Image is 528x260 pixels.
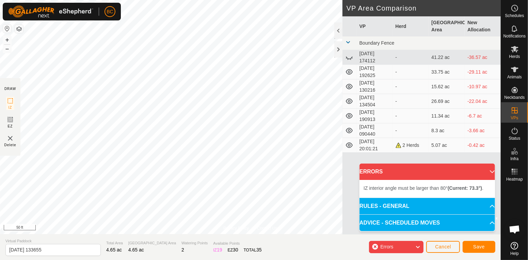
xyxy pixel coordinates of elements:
a: Help [501,239,528,258]
button: – [3,45,11,53]
a: Contact Us [257,225,277,231]
div: 2 Herds [396,142,426,149]
span: Infra [510,157,518,161]
td: -6.7 ac [465,109,501,123]
span: Save [473,244,485,249]
td: 11.34 ac [429,109,465,123]
div: - [396,127,426,134]
span: ADVICE - SCHEDULED MOVES [359,219,440,227]
td: [DATE] 20:01:21 [357,138,393,153]
span: Errors [380,244,393,249]
td: -29.11 ac [465,65,501,79]
div: TOTAL [244,246,262,254]
span: Cancel [435,244,451,249]
button: Cancel [426,241,460,253]
span: 19 [217,247,222,253]
div: - [396,98,426,105]
img: VP [6,134,14,142]
div: - [396,112,426,120]
th: [GEOGRAPHIC_DATA] Area [429,16,465,36]
th: Herd [393,16,429,36]
div: - [396,83,426,90]
span: Schedules [505,14,524,18]
span: VPs [511,116,518,120]
p-accordion-header: ERRORS [359,164,495,180]
span: Animals [507,75,522,79]
p-accordion-header: ADVICE - SCHEDULED MOVES [359,215,495,231]
span: ERRORS [359,168,383,176]
td: -3.66 ac [465,123,501,138]
span: Status [509,136,520,140]
a: Privacy Policy [223,225,249,231]
td: 33.75 ac [429,65,465,79]
div: - [396,54,426,61]
td: -36.57 ac [465,50,501,65]
span: Available Points [213,241,261,246]
span: Neckbands [504,95,525,100]
button: Save [463,241,495,253]
button: + [3,36,11,44]
td: [DATE] 130216 [357,79,393,94]
span: 30 [233,247,238,253]
th: VP [357,16,393,36]
span: RULES - GENERAL [359,202,410,210]
td: 15.62 ac [429,79,465,94]
span: Herds [509,55,520,59]
span: IZ interior angle must be larger than 80° . [364,185,483,191]
span: EZ [8,124,13,129]
td: -0.42 ac [465,138,501,153]
td: [DATE] 174112 [357,50,393,65]
td: 41.22 ac [429,50,465,65]
span: BC [107,8,113,15]
span: 4.65 ac [106,247,122,253]
td: 26.69 ac [429,94,465,109]
button: Reset Map [3,25,11,33]
span: Watering Points [181,240,208,246]
td: [DATE] 192625 [357,65,393,79]
div: - [396,68,426,76]
div: Open chat [505,219,525,240]
span: 35 [256,247,262,253]
td: -10.97 ac [465,79,501,94]
td: 5.07 ac [429,138,465,153]
td: [DATE] 134504 [357,94,393,109]
span: 4.65 ac [128,247,144,253]
span: IZ [9,105,12,110]
span: Boundary Fence [359,40,395,46]
p-accordion-content: ERRORS [359,180,495,198]
span: 2 [181,247,184,253]
td: [DATE] 190913 [357,109,393,123]
span: Help [510,251,519,256]
p-accordion-header: RULES - GENERAL [359,198,495,214]
div: EZ [228,246,238,254]
span: Delete [4,142,16,148]
div: DRAW [4,86,16,91]
th: New Allocation [465,16,501,36]
span: [GEOGRAPHIC_DATA] Area [128,240,176,246]
span: Total Area [106,240,123,246]
div: IZ [213,246,222,254]
td: 8.3 ac [429,123,465,138]
button: Map Layers [15,25,23,33]
b: (Current: 73.3°) [448,185,482,191]
span: Heatmap [506,177,523,181]
h2: VP Area Comparison [347,4,501,12]
span: Notifications [503,34,526,38]
span: Virtual Paddock [5,238,101,244]
img: Gallagher Logo [8,5,93,18]
td: [DATE] 090440 [357,123,393,138]
td: -22.04 ac [465,94,501,109]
